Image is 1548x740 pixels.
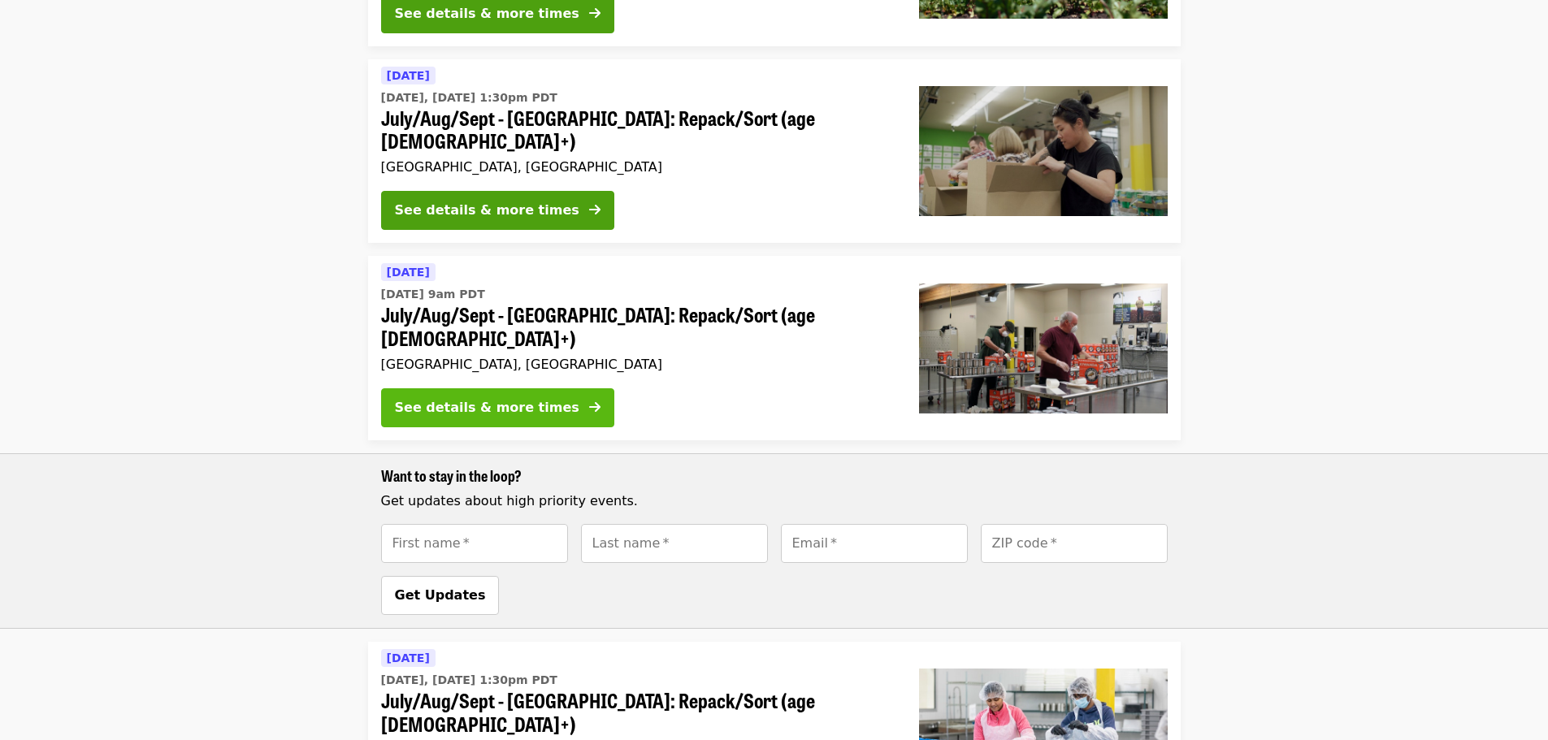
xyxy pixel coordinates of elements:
i: arrow-right icon [589,400,601,415]
span: July/Aug/Sept - [GEOGRAPHIC_DATA]: Repack/Sort (age [DEMOGRAPHIC_DATA]+) [381,303,893,350]
input: [object Object] [581,524,768,563]
span: [DATE] [387,266,430,279]
div: See details & more times [395,398,579,418]
button: See details & more times [381,191,614,230]
div: [GEOGRAPHIC_DATA], [GEOGRAPHIC_DATA] [381,357,893,372]
span: July/Aug/Sept - [GEOGRAPHIC_DATA]: Repack/Sort (age [DEMOGRAPHIC_DATA]+) [381,689,893,736]
div: See details & more times [395,4,579,24]
span: July/Aug/Sept - [GEOGRAPHIC_DATA]: Repack/Sort (age [DEMOGRAPHIC_DATA]+) [381,106,893,154]
button: See details & more times [381,388,614,427]
input: [object Object] [781,524,968,563]
span: Get updates about high priority events. [381,493,638,508]
span: [DATE] [387,69,430,82]
div: See details & more times [395,201,579,220]
input: [object Object] [981,524,1168,563]
i: arrow-right icon [589,202,601,218]
a: See details for "July/Aug/Sept - Portland: Repack/Sort (age 16+)" [368,256,1181,440]
button: Get Updates [381,576,500,615]
div: [GEOGRAPHIC_DATA], [GEOGRAPHIC_DATA] [381,159,893,175]
time: [DATE] 9am PDT [381,286,485,303]
img: July/Aug/Sept - Portland: Repack/Sort (age 16+) organized by Oregon Food Bank [919,283,1168,413]
img: July/Aug/Sept - Portland: Repack/Sort (age 8+) organized by Oregon Food Bank [919,86,1168,216]
span: Get Updates [395,587,486,603]
time: [DATE], [DATE] 1:30pm PDT [381,89,557,106]
i: arrow-right icon [589,6,601,21]
a: See details for "July/Aug/Sept - Portland: Repack/Sort (age 8+)" [368,59,1181,244]
span: [DATE] [387,651,430,664]
span: Want to stay in the loop? [381,465,522,486]
time: [DATE], [DATE] 1:30pm PDT [381,672,557,689]
input: [object Object] [381,524,568,563]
